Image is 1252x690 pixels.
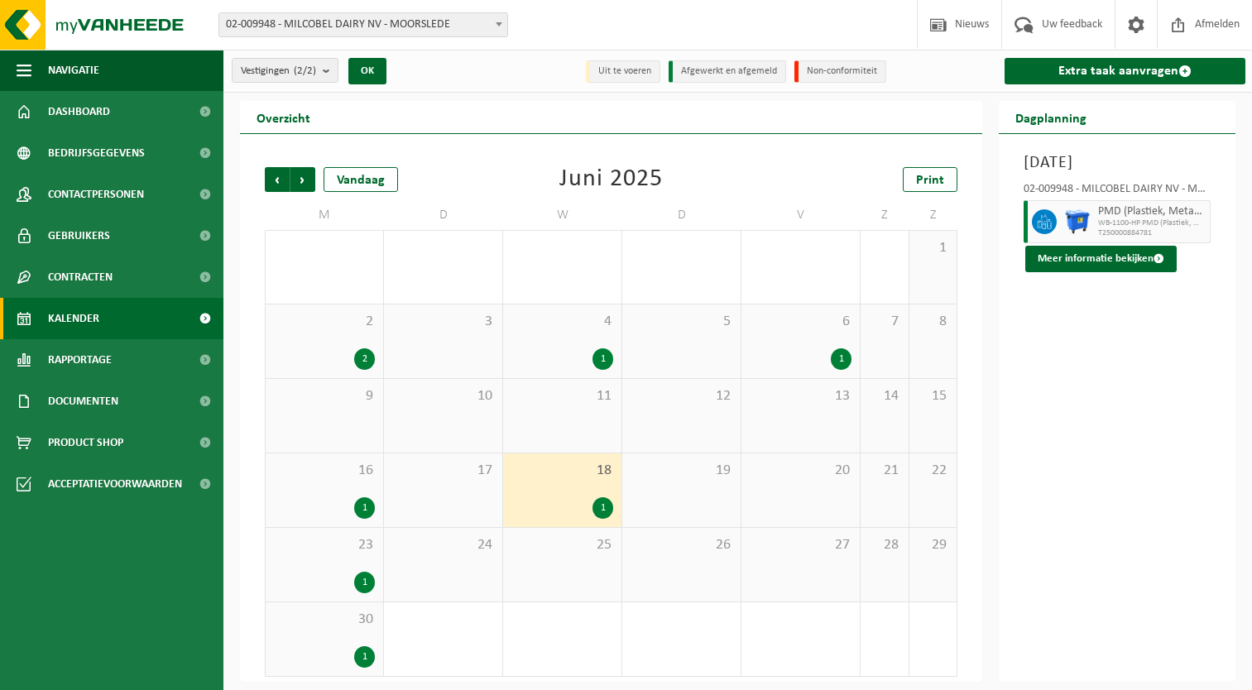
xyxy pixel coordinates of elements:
[48,463,182,505] span: Acceptatievoorwaarden
[354,497,375,519] div: 1
[1005,58,1245,84] a: Extra taak aanvragen
[354,646,375,668] div: 1
[1024,151,1211,175] h3: [DATE]
[622,200,741,230] td: D
[240,101,327,133] h2: Overzicht
[511,313,613,331] span: 4
[354,348,375,370] div: 2
[861,200,909,230] td: Z
[1098,205,1206,218] span: PMD (Plastiek, Metaal, Drankkartons) (bedrijven)
[631,462,732,480] span: 19
[1065,209,1090,234] img: WB-1100-HPE-BE-01
[999,101,1103,133] h2: Dagplanning
[290,167,315,192] span: Volgende
[48,422,123,463] span: Product Shop
[511,462,613,480] span: 18
[918,239,949,257] span: 1
[274,611,375,629] span: 30
[384,200,503,230] td: D
[750,462,851,480] span: 20
[869,462,900,480] span: 21
[48,50,99,91] span: Navigatie
[48,381,118,422] span: Documenten
[274,313,375,331] span: 2
[559,167,663,192] div: Juni 2025
[592,497,613,519] div: 1
[1024,184,1211,200] div: 02-009948 - MILCOBEL DAIRY NV - MOORSLEDE
[241,59,316,84] span: Vestigingen
[750,387,851,405] span: 13
[511,387,613,405] span: 11
[869,536,900,554] span: 28
[348,58,386,84] button: OK
[392,387,494,405] span: 10
[48,339,112,381] span: Rapportage
[48,256,113,298] span: Contracten
[631,313,732,331] span: 5
[503,200,622,230] td: W
[48,174,144,215] span: Contactpersonen
[48,298,99,339] span: Kalender
[274,462,375,480] span: 16
[909,200,958,230] td: Z
[741,200,861,230] td: V
[48,215,110,256] span: Gebruikers
[918,462,949,480] span: 22
[1098,228,1206,238] span: T250000884781
[1025,246,1177,272] button: Meer informatie bekijken
[831,348,851,370] div: 1
[631,536,732,554] span: 26
[274,387,375,405] span: 9
[918,387,949,405] span: 15
[48,91,110,132] span: Dashboard
[354,572,375,593] div: 1
[1098,218,1206,228] span: WB-1100-HP PMD (Plastiek, Metaal, Drankkartons) (bedrijven)
[218,12,508,37] span: 02-009948 - MILCOBEL DAIRY NV - MOORSLEDE
[265,200,384,230] td: M
[592,348,613,370] div: 1
[918,536,949,554] span: 29
[219,13,507,36] span: 02-009948 - MILCOBEL DAIRY NV - MOORSLEDE
[392,536,494,554] span: 24
[631,387,732,405] span: 12
[918,313,949,331] span: 8
[903,167,957,192] a: Print
[274,536,375,554] span: 23
[869,387,900,405] span: 14
[750,313,851,331] span: 6
[265,167,290,192] span: Vorige
[392,462,494,480] span: 17
[324,167,398,192] div: Vandaag
[869,313,900,331] span: 7
[916,174,944,187] span: Print
[669,60,786,83] li: Afgewerkt en afgemeld
[48,132,145,174] span: Bedrijfsgegevens
[294,65,316,76] count: (2/2)
[232,58,338,83] button: Vestigingen(2/2)
[750,536,851,554] span: 27
[392,313,494,331] span: 3
[794,60,886,83] li: Non-conformiteit
[511,536,613,554] span: 25
[586,60,660,83] li: Uit te voeren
